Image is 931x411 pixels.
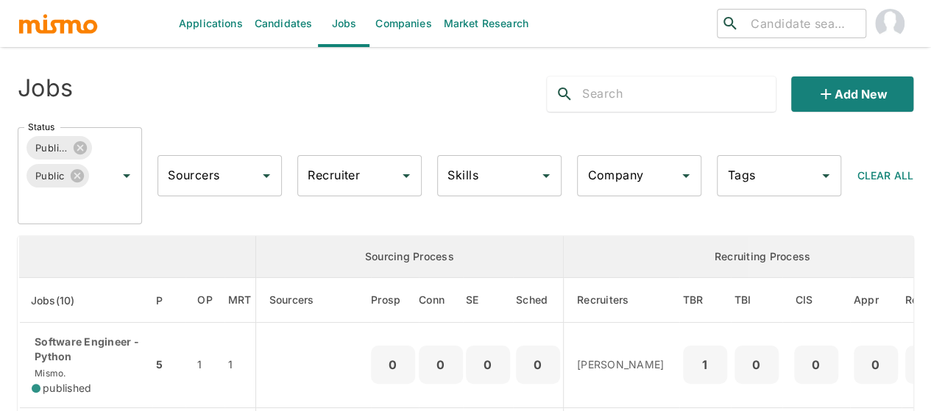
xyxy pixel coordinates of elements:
span: published [43,381,91,396]
th: Approved [850,278,902,323]
td: 1 [185,323,224,408]
th: Connections [419,278,463,323]
p: [PERSON_NAME] [577,357,668,372]
button: Open [116,165,137,186]
p: 0 [800,354,832,375]
p: 0 [425,354,457,375]
th: Client Interview Scheduled [782,278,850,323]
span: Clear All [857,169,913,182]
h4: Jobs [18,74,73,103]
span: P [156,292,182,310]
input: Candidate search [745,13,860,34]
span: Jobs(10) [31,292,94,310]
button: Add new [791,76,913,112]
button: Open [676,165,696,186]
img: logo [18,12,99,35]
p: 0 [740,354,773,375]
th: Sent Emails [463,278,513,323]
th: Market Research Total [224,278,255,323]
p: 0 [522,354,554,375]
button: search [547,76,582,112]
th: Open Positions [185,278,224,323]
th: Recruiters [564,278,679,323]
th: Sourcing Process [255,236,564,278]
button: Open [536,165,556,186]
td: 5 [152,323,185,408]
span: Mismo. [32,368,66,379]
span: Public [26,168,74,185]
div: Public [26,164,89,187]
th: To Be Interviewed [731,278,782,323]
p: 0 [377,354,409,375]
button: Open [396,165,417,186]
img: Maia Reyes [875,9,905,38]
span: Published [26,140,77,157]
p: 0 [472,354,504,375]
div: Published [26,136,92,160]
p: 1 [689,354,721,375]
th: Prospects [371,278,419,323]
label: Status [28,121,54,133]
th: To Be Reviewed [679,278,731,323]
input: Search [582,82,776,106]
th: Priority [152,278,185,323]
button: Open [815,165,836,186]
th: Sched [513,278,564,323]
th: Sourcers [255,278,371,323]
td: 1 [224,323,255,408]
p: Software Engineer - Python [32,335,141,364]
p: 0 [860,354,892,375]
button: Open [256,165,277,186]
